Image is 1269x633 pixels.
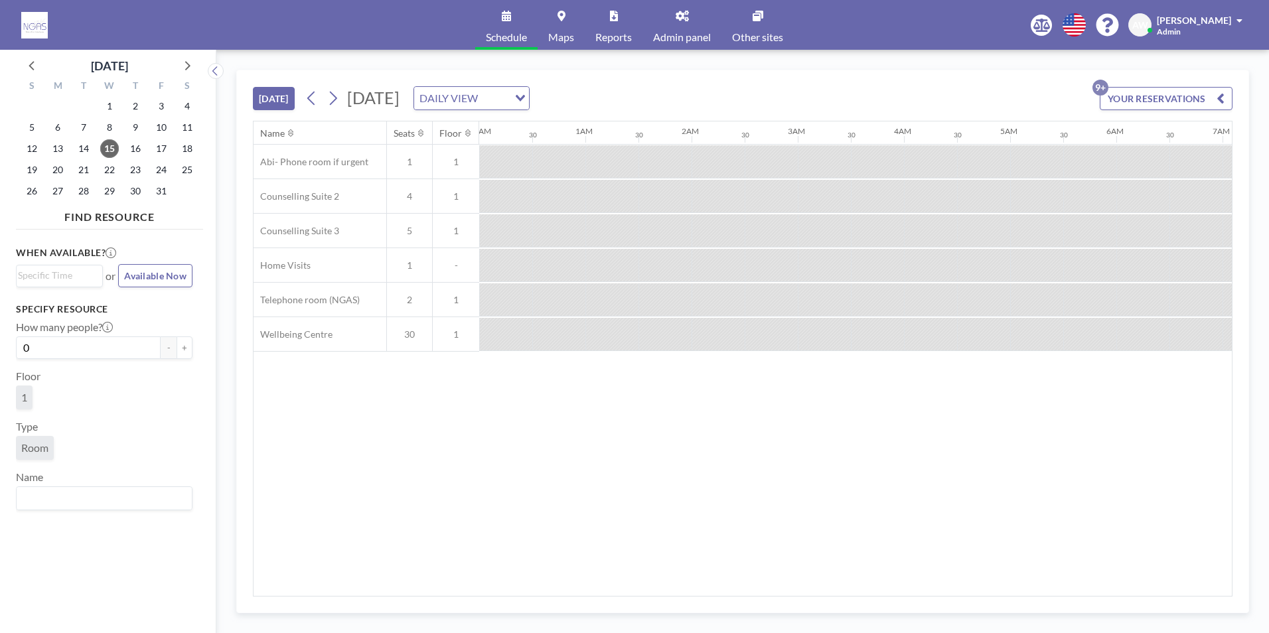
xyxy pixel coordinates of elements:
span: Home Visits [254,259,311,271]
span: Maps [548,32,574,42]
div: Floor [439,127,462,139]
span: Friday, October 17, 2025 [152,139,171,158]
span: Telephone room (NGAS) [254,294,360,306]
span: 1 [433,190,479,202]
div: 1AM [575,126,593,136]
div: [DATE] [91,56,128,75]
div: Search for option [17,487,192,510]
span: Wednesday, October 1, 2025 [100,97,119,115]
div: S [19,78,45,96]
label: How many people? [16,320,113,334]
div: 3AM [788,126,805,136]
div: M [45,78,71,96]
span: Friday, October 3, 2025 [152,97,171,115]
button: + [177,336,192,359]
span: Friday, October 31, 2025 [152,182,171,200]
span: Friday, October 10, 2025 [152,118,171,137]
span: Wednesday, October 8, 2025 [100,118,119,137]
span: Thursday, October 30, 2025 [126,182,145,200]
div: W [97,78,123,96]
span: Sunday, October 26, 2025 [23,182,41,200]
div: 30 [635,131,643,139]
span: [DATE] [347,88,400,107]
span: Tuesday, October 7, 2025 [74,118,93,137]
div: Seats [394,127,415,139]
p: 9+ [1092,80,1108,96]
span: 1 [433,294,479,306]
span: Saturday, October 18, 2025 [178,139,196,158]
span: Sunday, October 5, 2025 [23,118,41,137]
div: 30 [529,131,537,139]
span: 1 [433,156,479,168]
div: 30 [848,131,856,139]
div: 6AM [1106,126,1124,136]
span: [PERSON_NAME] [1157,15,1231,26]
span: Sunday, October 19, 2025 [23,161,41,179]
span: AW [1132,19,1148,31]
label: Type [16,420,38,433]
span: Wellbeing Centre [254,328,333,340]
span: Thursday, October 16, 2025 [126,139,145,158]
label: Name [16,470,43,484]
div: 12AM [469,126,491,136]
span: Admin panel [653,32,711,42]
div: 30 [954,131,962,139]
div: Search for option [17,265,102,285]
span: Saturday, October 11, 2025 [178,118,196,137]
span: Reports [595,32,632,42]
input: Search for option [18,268,95,283]
button: Available Now [118,264,192,287]
span: Available Now [124,270,187,281]
span: Admin [1157,27,1181,36]
div: 30 [741,131,749,139]
span: Thursday, October 2, 2025 [126,97,145,115]
label: Floor [16,370,40,383]
span: 4 [387,190,432,202]
span: 1 [433,328,479,340]
span: Monday, October 27, 2025 [48,182,67,200]
div: 30 [1166,131,1174,139]
span: - [433,259,479,271]
span: 30 [387,328,432,340]
h3: Specify resource [16,303,192,315]
div: F [148,78,174,96]
div: Search for option [414,87,529,109]
span: Friday, October 24, 2025 [152,161,171,179]
span: Tuesday, October 28, 2025 [74,182,93,200]
input: Search for option [482,90,507,107]
span: Saturday, October 4, 2025 [178,97,196,115]
span: Other sites [732,32,783,42]
span: 5 [387,225,432,237]
div: S [174,78,200,96]
div: 2AM [682,126,699,136]
span: Monday, October 13, 2025 [48,139,67,158]
span: Wednesday, October 29, 2025 [100,182,119,200]
span: Thursday, October 23, 2025 [126,161,145,179]
div: 30 [1060,131,1068,139]
button: - [161,336,177,359]
input: Search for option [18,490,185,507]
div: T [122,78,148,96]
span: Thursday, October 9, 2025 [126,118,145,137]
span: Sunday, October 12, 2025 [23,139,41,158]
div: T [71,78,97,96]
span: 1 [387,259,432,271]
span: Wednesday, October 22, 2025 [100,161,119,179]
span: Monday, October 6, 2025 [48,118,67,137]
div: Name [260,127,285,139]
span: Wednesday, October 15, 2025 [100,139,119,158]
div: 7AM [1213,126,1230,136]
span: or [106,269,115,283]
span: 2 [387,294,432,306]
button: [DATE] [253,87,295,110]
span: DAILY VIEW [417,90,481,107]
h4: FIND RESOURCE [16,205,203,224]
div: 4AM [894,126,911,136]
span: 1 [387,156,432,168]
button: YOUR RESERVATIONS9+ [1100,87,1232,110]
span: 1 [433,225,479,237]
span: Saturday, October 25, 2025 [178,161,196,179]
div: 5AM [1000,126,1017,136]
span: Counselling Suite 3 [254,225,339,237]
span: Counselling Suite 2 [254,190,339,202]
